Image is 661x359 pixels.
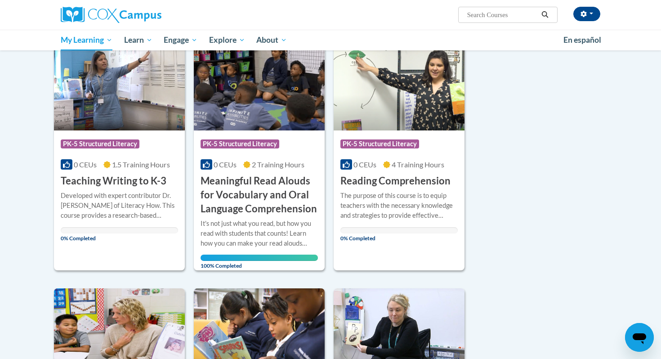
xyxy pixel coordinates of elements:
[563,35,601,45] span: En español
[54,39,185,270] a: Course LogoPK-5 Structured Literacy0 CEUs1.5 Training Hours Teaching Writing to K-3Developed with...
[251,30,293,50] a: About
[256,35,287,45] span: About
[214,160,237,169] span: 0 CEUs
[61,7,161,23] img: Cox Campus
[194,39,325,270] a: Course LogoPK-5 Structured Literacy0 CEUs2 Training Hours Meaningful Read Alouds for Vocabulary a...
[573,7,600,21] button: Account Settings
[61,7,232,23] a: Cox Campus
[61,191,178,220] div: Developed with expert contributor Dr. [PERSON_NAME] of Literacy How. This course provides a resea...
[124,35,152,45] span: Learn
[201,255,318,261] div: Your progress
[54,39,185,130] img: Course Logo
[340,139,419,148] span: PK-5 Structured Literacy
[334,39,464,270] a: Course LogoPK-5 Structured Literacy0 CEUs4 Training Hours Reading ComprehensionThe purpose of thi...
[201,255,318,269] span: 100% Completed
[203,30,251,50] a: Explore
[47,30,614,50] div: Main menu
[112,160,170,169] span: 1.5 Training Hours
[158,30,203,50] a: Engage
[558,31,607,49] a: En español
[201,139,279,148] span: PK-5 Structured Literacy
[55,30,118,50] a: My Learning
[61,139,139,148] span: PK-5 Structured Literacy
[74,160,97,169] span: 0 CEUs
[118,30,158,50] a: Learn
[61,35,112,45] span: My Learning
[392,160,444,169] span: 4 Training Hours
[466,9,538,20] input: Search Courses
[340,191,458,220] div: The purpose of this course is to equip teachers with the necessary knowledge and strategies to pr...
[353,160,376,169] span: 0 CEUs
[340,174,451,188] h3: Reading Comprehension
[164,35,197,45] span: Engage
[201,219,318,248] div: It's not just what you read, but how you read with students that counts! Learn how you can make y...
[209,35,245,45] span: Explore
[194,39,325,130] img: Course Logo
[538,9,552,20] button: Search
[334,39,464,130] img: Course Logo
[201,174,318,215] h3: Meaningful Read Alouds for Vocabulary and Oral Language Comprehension
[252,160,304,169] span: 2 Training Hours
[625,323,654,352] iframe: Button to launch messaging window
[61,174,166,188] h3: Teaching Writing to K-3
